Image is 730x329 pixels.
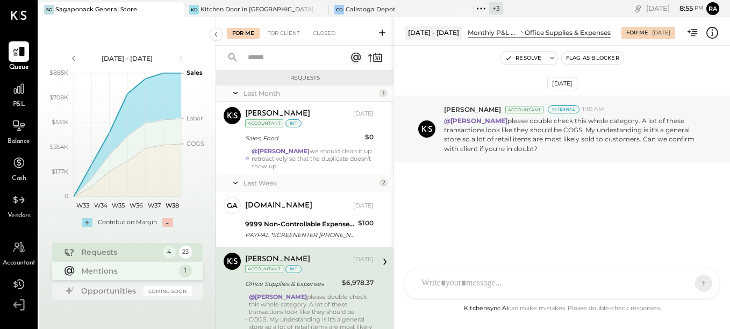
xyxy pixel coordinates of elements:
div: $100 [358,218,374,228]
div: - [162,218,173,227]
div: [DATE] [353,255,374,264]
div: 9999 Non-Controllable Expenses:Other Income and Expenses:To Be Classified P&L [245,219,355,230]
div: 23 [179,246,192,259]
div: [DATE] - [DATE] [405,26,462,39]
div: Sales, Food [245,133,362,144]
text: Labor [187,115,203,122]
span: Accountant [3,259,35,268]
div: we should clean it up retroactively so that the duplicate doesn’t show up. [252,147,374,170]
text: $531K [52,118,68,126]
span: Cash [12,174,26,184]
div: + [82,218,92,227]
div: Contribution Margin [98,218,157,227]
div: Monthly P&L Comparison [468,28,519,37]
div: SG [44,5,54,15]
span: Tasks [12,296,26,305]
a: Vendors [1,190,37,221]
text: $708K [49,94,68,101]
div: Internal [548,105,579,113]
text: W38 [165,202,178,209]
span: Balance [8,137,30,147]
div: CD [334,5,344,15]
div: Accountant [245,265,283,273]
div: Kitchen Door in [GEOGRAPHIC_DATA] [201,5,313,14]
p: please double check this whole category. A lot of these transactions look like they should be COG... [444,116,707,153]
text: COGS [187,140,204,147]
text: W36 [130,202,143,209]
span: Queue [9,63,29,73]
strong: @[PERSON_NAME] [252,147,310,155]
div: Office Supplies & Expenses [525,28,611,37]
button: Flag as Blocker [562,52,624,65]
text: W37 [148,202,161,209]
div: 4 [163,246,176,259]
div: Accountant [505,106,543,113]
div: For Client [262,28,305,39]
a: Balance [1,116,37,147]
a: Queue [1,41,37,73]
div: Last Month [244,89,376,98]
a: Tasks [1,274,37,305]
button: Resolve [500,52,546,65]
div: Closed [307,28,341,39]
div: 1 [379,89,388,97]
div: int [285,265,302,273]
div: [PERSON_NAME] [245,109,310,119]
text: W33 [76,202,89,209]
a: Cash [1,153,37,184]
span: 1:30 AM [582,105,604,114]
span: Vendors [8,211,31,221]
div: Accountant [245,119,283,127]
text: $885K [49,69,68,76]
a: Accountant [1,237,37,268]
div: Opportunities [81,285,138,296]
a: P&L [1,78,37,110]
div: [DOMAIN_NAME] [245,201,312,211]
text: 0 [65,192,68,200]
div: 1 [179,264,192,277]
div: Requests [81,247,158,258]
span: pm [695,4,704,12]
div: Coming Soon [144,286,192,296]
text: W35 [112,202,125,209]
div: int [285,119,302,127]
div: [DATE] - [DATE] [82,54,173,63]
button: Ra [706,2,719,15]
strong: @[PERSON_NAME] [249,293,307,301]
span: [PERSON_NAME] [444,105,501,114]
text: $177K [52,168,68,175]
text: $354K [50,143,68,151]
div: $0 [365,132,374,142]
div: copy link [633,3,643,14]
text: W34 [94,202,108,209]
div: For Me [626,29,648,37]
span: 8 : 55 [671,3,693,13]
div: [DATE] [646,3,704,13]
div: $6,978.37 [342,277,374,288]
div: Last Week [244,178,376,188]
div: 2 [379,178,388,187]
div: + 3 [489,2,503,15]
div: KD [189,5,199,15]
div: Office Supplies & Expenses [245,278,339,289]
span: P&L [13,100,25,110]
div: [DATE] [353,202,374,210]
strong: @[PERSON_NAME] [444,117,507,125]
div: Requests [221,74,388,82]
div: PAYPAL *SCREENENTER [PHONE_NUMBER] [GEOGRAPHIC_DATA] [245,230,355,240]
div: [PERSON_NAME] [245,254,310,265]
div: ga [227,201,238,211]
div: Sagaponack General Store [55,5,137,14]
div: [DATE] [652,29,670,37]
div: [DATE] [353,110,374,118]
text: Sales [187,69,203,76]
div: Calistoga Depot [346,5,396,14]
div: [DATE] [547,77,577,90]
div: For Me [227,28,260,39]
div: Mentions [81,266,174,276]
